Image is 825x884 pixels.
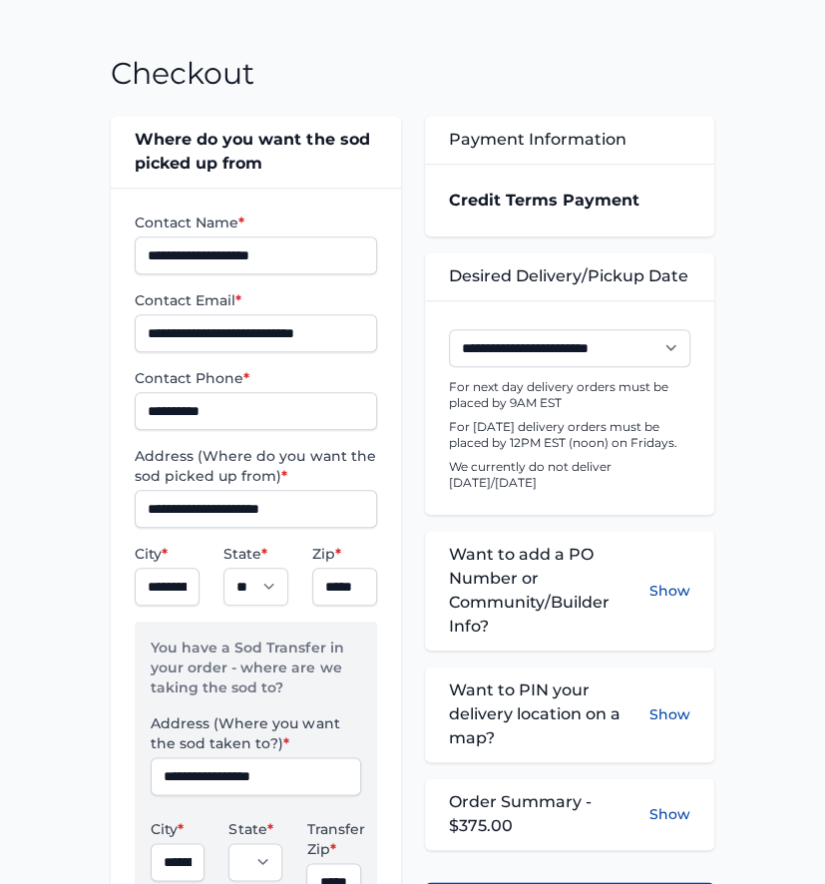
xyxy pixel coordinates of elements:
span: Want to add a PO Number or Community/Builder Info? [449,543,649,639]
p: You have a Sod Transfer in your order - where are we taking the sod to? [151,638,360,713]
div: Where do you want the sod picked up from [111,116,400,188]
p: We currently do not deliver [DATE]/[DATE] [449,459,690,491]
label: Address (Where do you want the sod picked up from) [135,446,376,486]
span: Want to PIN your delivery location on a map? [449,678,649,750]
label: Zip [312,544,377,564]
h1: Checkout [111,56,254,92]
strong: Credit Terms Payment [449,191,639,210]
label: Contact Name [135,213,376,232]
span: Order Summary - $375.00 [449,790,649,838]
button: Show [649,804,690,824]
label: City [151,819,205,839]
div: Desired Delivery/Pickup Date [425,252,714,300]
p: For next day delivery orders must be placed by 9AM EST [449,379,690,411]
label: State [228,819,282,839]
p: For [DATE] delivery orders must be placed by 12PM EST (noon) on Fridays. [449,419,690,451]
button: Show [649,678,690,750]
label: Contact Phone [135,368,376,388]
label: State [223,544,288,564]
label: City [135,544,200,564]
button: Show [649,543,690,639]
div: Payment Information [425,116,714,164]
label: Address (Where you want the sod taken to?) [151,713,360,753]
label: Contact Email [135,290,376,310]
label: Transfer Zip [306,819,360,859]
